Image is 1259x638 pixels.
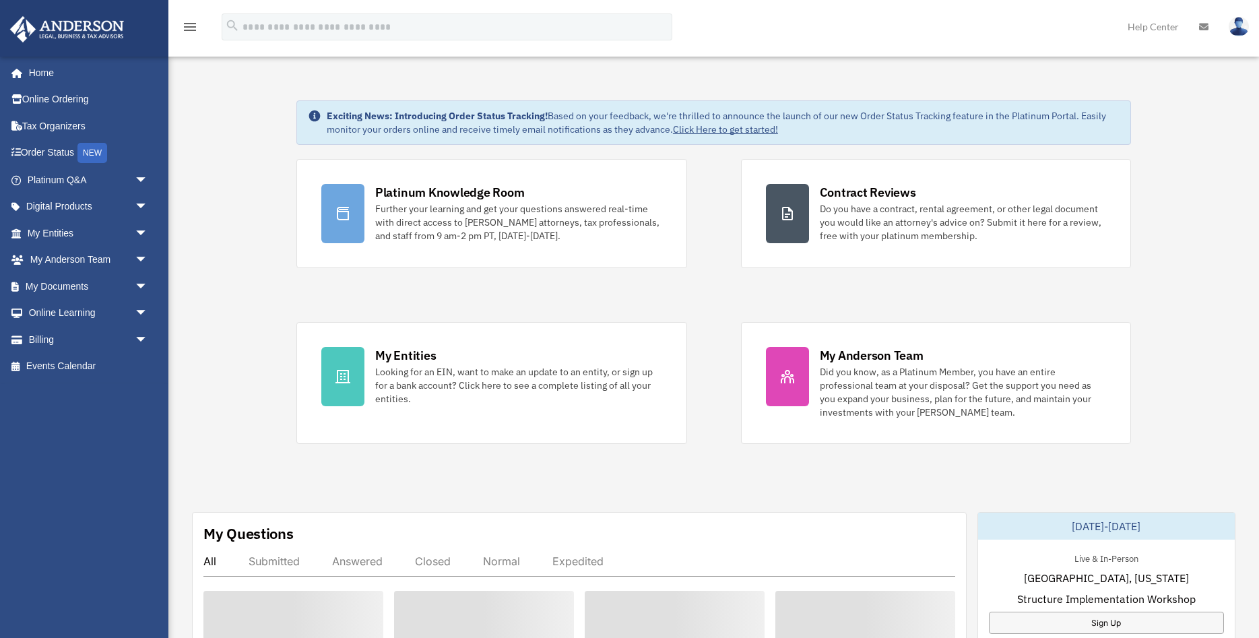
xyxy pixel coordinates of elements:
div: Platinum Knowledge Room [375,184,525,201]
a: Home [9,59,162,86]
img: Anderson Advisors Platinum Portal [6,16,128,42]
a: My Entities Looking for an EIN, want to make an update to an entity, or sign up for a bank accoun... [296,322,687,444]
i: menu [182,19,198,35]
div: Submitted [249,554,300,568]
div: My Entities [375,347,436,364]
span: arrow_drop_down [135,193,162,221]
a: My Anderson Team Did you know, as a Platinum Member, you have an entire professional team at your... [741,322,1132,444]
span: arrow_drop_down [135,166,162,194]
div: Do you have a contract, rental agreement, or other legal document you would like an attorney's ad... [820,202,1107,243]
a: Billingarrow_drop_down [9,326,168,353]
div: [DATE]-[DATE] [978,513,1235,540]
div: Did you know, as a Platinum Member, you have an entire professional team at your disposal? Get th... [820,365,1107,419]
div: Normal [483,554,520,568]
a: Tax Organizers [9,113,168,139]
div: My Questions [203,523,294,544]
span: arrow_drop_down [135,326,162,354]
div: Further your learning and get your questions answered real-time with direct access to [PERSON_NAM... [375,202,662,243]
strong: Exciting News: Introducing Order Status Tracking! [327,110,548,122]
div: Contract Reviews [820,184,916,201]
div: Closed [415,554,451,568]
div: Looking for an EIN, want to make an update to an entity, or sign up for a bank account? Click her... [375,365,662,406]
a: Online Learningarrow_drop_down [9,300,168,327]
a: Events Calendar [9,353,168,380]
img: User Pic [1229,17,1249,36]
a: menu [182,24,198,35]
a: Click Here to get started! [673,123,778,135]
a: My Documentsarrow_drop_down [9,273,168,300]
div: Answered [332,554,383,568]
a: My Entitiesarrow_drop_down [9,220,168,247]
div: My Anderson Team [820,347,924,364]
a: Contract Reviews Do you have a contract, rental agreement, or other legal document you would like... [741,159,1132,268]
span: arrow_drop_down [135,247,162,274]
a: Sign Up [989,612,1224,634]
div: Expedited [552,554,604,568]
span: arrow_drop_down [135,273,162,300]
a: Online Ordering [9,86,168,113]
div: All [203,554,216,568]
span: Structure Implementation Workshop [1017,591,1196,607]
a: My Anderson Teamarrow_drop_down [9,247,168,274]
a: Digital Productsarrow_drop_down [9,193,168,220]
div: Based on your feedback, we're thrilled to announce the launch of our new Order Status Tracking fe... [327,109,1120,136]
i: search [225,18,240,33]
span: arrow_drop_down [135,220,162,247]
div: Live & In-Person [1064,550,1149,565]
a: Platinum Q&Aarrow_drop_down [9,166,168,193]
a: Platinum Knowledge Room Further your learning and get your questions answered real-time with dire... [296,159,687,268]
span: arrow_drop_down [135,300,162,327]
span: [GEOGRAPHIC_DATA], [US_STATE] [1024,570,1189,586]
div: NEW [77,143,107,163]
a: Order StatusNEW [9,139,168,167]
